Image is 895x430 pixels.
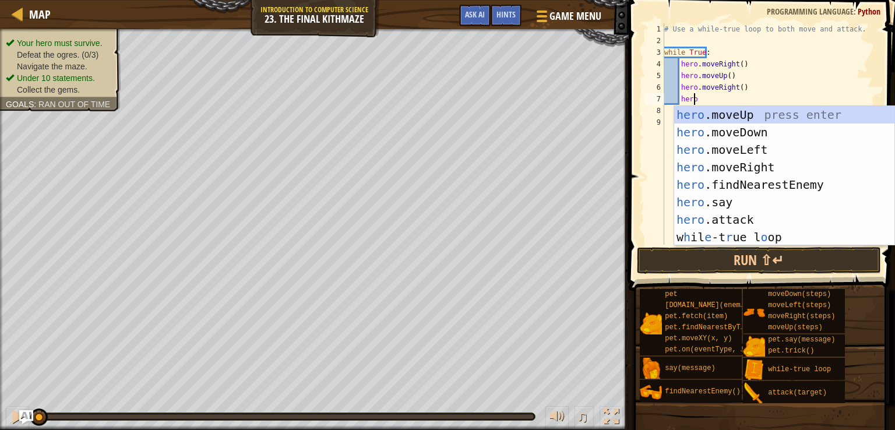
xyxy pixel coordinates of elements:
[645,70,664,82] div: 5
[527,5,608,32] button: Game Menu
[768,389,827,397] span: attack(target)
[858,6,880,17] span: Python
[496,9,516,20] span: Hints
[645,93,664,105] div: 7
[645,105,664,117] div: 8
[29,6,51,22] span: Map
[577,408,589,425] span: ♫
[743,336,765,358] img: portrait.png
[17,73,95,83] span: Under 10 statements.
[768,312,835,320] span: moveRight(steps)
[637,247,882,274] button: Run ⇧↵
[768,323,823,332] span: moveUp(steps)
[645,82,664,93] div: 6
[768,347,814,355] span: pet.trick()
[743,382,765,404] img: portrait.png
[645,35,664,47] div: 2
[768,336,835,344] span: pet.say(message)
[19,410,33,424] button: Ask AI
[640,358,662,380] img: portrait.png
[645,23,664,35] div: 1
[17,85,80,94] span: Collect the gems.
[743,301,765,323] img: portrait.png
[767,6,854,17] span: Programming language
[23,6,51,22] a: Map
[465,9,485,20] span: Ask AI
[600,406,623,430] button: Toggle fullscreen
[6,406,29,430] button: Ctrl + P: Pause
[640,312,662,334] img: portrait.png
[645,47,664,58] div: 3
[34,100,38,109] span: :
[768,301,831,309] span: moveLeft(steps)
[665,312,728,320] span: pet.fetch(item)
[743,359,765,381] img: portrait.png
[575,406,594,430] button: ♫
[665,290,678,298] span: pet
[854,6,858,17] span: :
[545,406,569,430] button: Adjust volume
[17,38,103,48] span: Your hero must survive.
[6,72,112,84] li: Under 10 statements.
[665,364,715,372] span: say(message)
[6,37,112,49] li: Your hero must survive.
[6,100,34,109] span: Goals
[17,50,98,59] span: Defeat the ogres. (0/3)
[645,117,664,128] div: 9
[768,290,831,298] span: moveDown(steps)
[640,381,662,403] img: portrait.png
[665,346,774,354] span: pet.on(eventType, handler)
[459,5,491,26] button: Ask AI
[665,387,741,396] span: findNearestEnemy()
[665,301,749,309] span: [DOMAIN_NAME](enemy)
[38,100,110,109] span: Ran out of time
[665,334,732,343] span: pet.moveXY(x, y)
[549,9,601,24] span: Game Menu
[665,323,778,332] span: pet.findNearestByType(type)
[17,62,87,71] span: Navigate the maze.
[6,61,112,72] li: Navigate the maze.
[645,58,664,70] div: 4
[6,84,112,96] li: Collect the gems.
[6,49,112,61] li: Defeat the ogres.
[768,365,831,373] span: while-true loop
